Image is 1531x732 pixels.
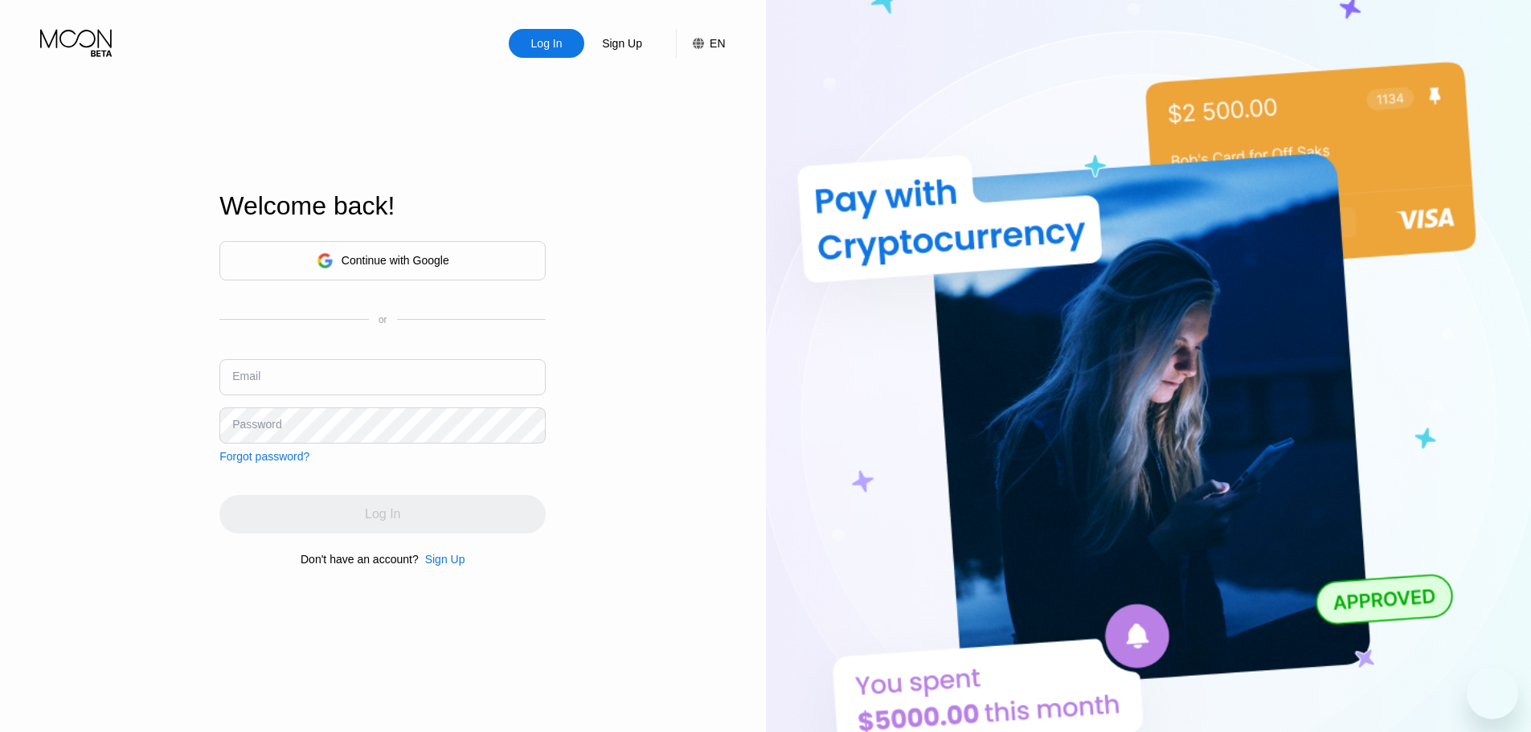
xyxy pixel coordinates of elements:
[419,553,465,566] div: Sign Up
[232,418,281,431] div: Password
[232,370,260,382] div: Email
[342,254,449,267] div: Continue with Google
[710,37,725,50] div: EN
[219,241,546,280] div: Continue with Google
[219,191,546,221] div: Welcome back!
[301,553,419,566] div: Don't have an account?
[425,553,465,566] div: Sign Up
[530,35,564,51] div: Log In
[584,29,660,58] div: Sign Up
[676,29,725,58] div: EN
[509,29,584,58] div: Log In
[1467,668,1518,719] iframe: Button to launch messaging window
[600,35,644,51] div: Sign Up
[219,450,309,463] div: Forgot password?
[379,314,387,325] div: or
